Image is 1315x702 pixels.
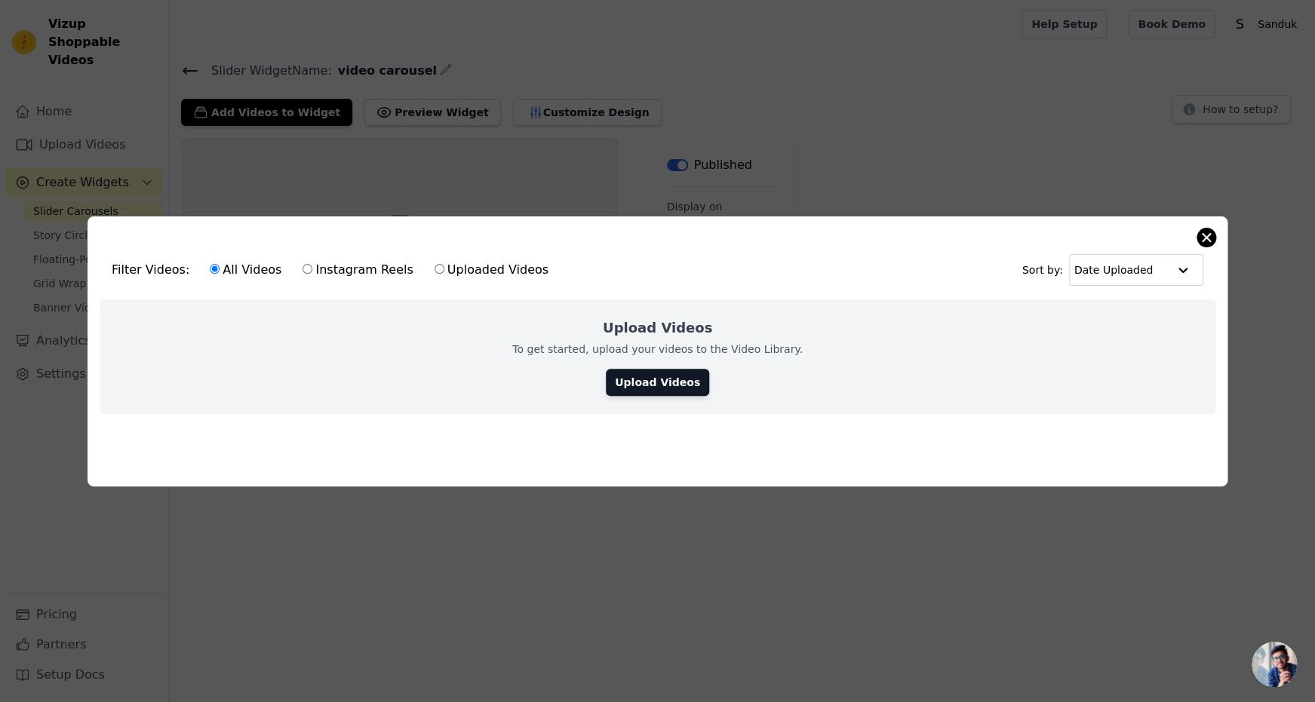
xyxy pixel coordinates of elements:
label: Uploaded Videos [434,260,549,280]
h2: Upload Videos [603,317,712,339]
label: All Videos [209,260,282,280]
div: Sort by: [1022,254,1204,286]
button: Close modal [1197,228,1215,247]
a: Open chat [1252,642,1297,687]
div: Filter Videos: [112,253,557,287]
p: To get started, upload your videos to the Video Library. [512,342,803,357]
a: Upload Videos [606,369,709,396]
label: Instagram Reels [302,260,413,280]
